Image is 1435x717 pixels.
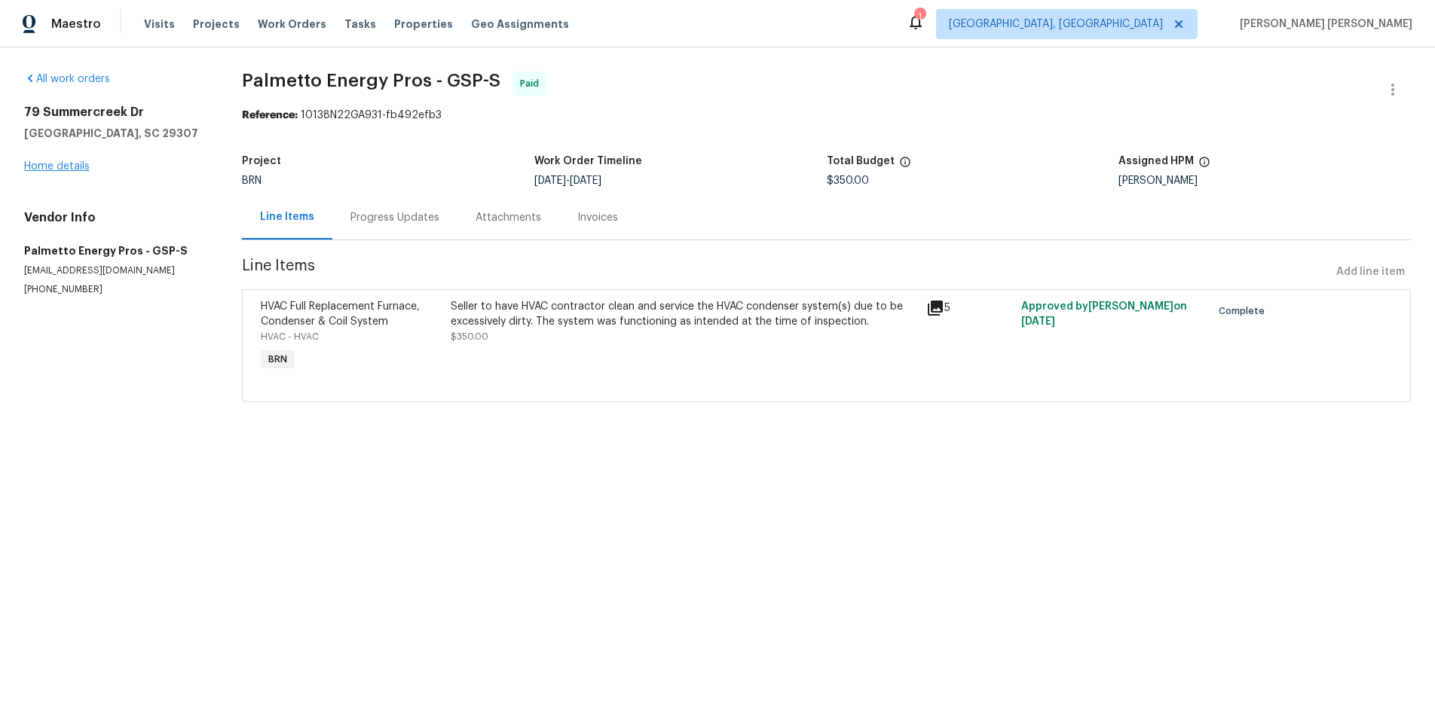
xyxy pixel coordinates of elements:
[577,210,618,225] div: Invoices
[242,258,1330,286] span: Line Items
[51,17,101,32] span: Maestro
[24,161,90,172] a: Home details
[520,76,545,91] span: Paid
[24,210,206,225] h4: Vendor Info
[949,17,1163,32] span: [GEOGRAPHIC_DATA], [GEOGRAPHIC_DATA]
[570,175,601,186] span: [DATE]
[827,175,869,186] span: $350.00
[242,110,298,121] b: Reference:
[260,209,314,224] div: Line Items
[193,17,240,32] span: Projects
[534,156,642,166] h5: Work Order Timeline
[242,108,1411,123] div: 10138N22GA931-fb492efb3
[242,156,281,166] h5: Project
[1234,17,1412,32] span: [PERSON_NAME] [PERSON_NAME]
[534,175,601,186] span: -
[394,17,453,32] span: Properties
[258,17,326,32] span: Work Orders
[24,74,110,84] a: All work orders
[1118,175,1411,186] div: [PERSON_NAME]
[1021,316,1055,327] span: [DATE]
[24,264,206,277] p: [EMAIL_ADDRESS][DOMAIN_NAME]
[451,299,916,329] div: Seller to have HVAC contractor clean and service the HVAC condenser system(s) due to be excessive...
[24,283,206,296] p: [PHONE_NUMBER]
[242,175,262,186] span: BRN
[1021,301,1187,327] span: Approved by [PERSON_NAME] on
[471,17,569,32] span: Geo Assignments
[451,332,488,341] span: $350.00
[899,156,911,175] span: The total cost of line items that have been proposed by Opendoor. This sum includes line items th...
[261,301,420,327] span: HVAC Full Replacement Furnace, Condenser & Coil System
[476,210,541,225] div: Attachments
[350,210,439,225] div: Progress Updates
[262,352,293,367] span: BRN
[344,19,376,29] span: Tasks
[24,126,206,141] h5: [GEOGRAPHIC_DATA], SC 29307
[926,299,1012,317] div: 5
[24,105,206,120] h2: 79 Summercreek Dr
[1219,304,1271,319] span: Complete
[24,243,206,258] h5: Palmetto Energy Pros - GSP-S
[1118,156,1194,166] h5: Assigned HPM
[144,17,175,32] span: Visits
[261,332,319,341] span: HVAC - HVAC
[827,156,895,166] h5: Total Budget
[914,9,925,24] div: 1
[534,175,566,186] span: [DATE]
[1198,156,1210,175] span: The hpm assigned to this work order.
[242,72,500,90] span: Palmetto Energy Pros - GSP-S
